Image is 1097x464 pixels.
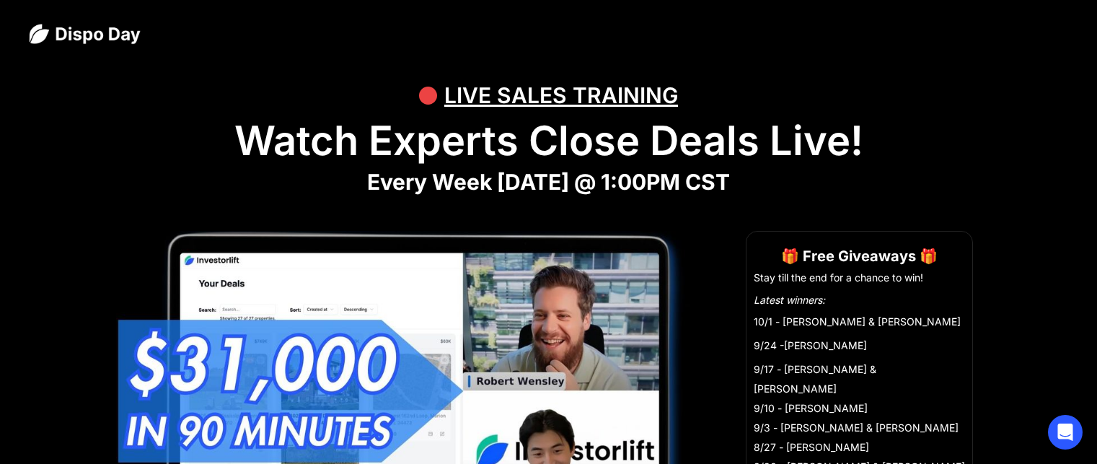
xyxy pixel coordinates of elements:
li: 10/1 - [PERSON_NAME] & [PERSON_NAME] [754,312,965,331]
em: Latest winners: [754,294,825,306]
h1: Watch Experts Close Deals Live! [29,117,1068,165]
strong: 🎁 Free Giveaways 🎁 [781,248,938,265]
li: 9/24 -[PERSON_NAME] [754,336,965,355]
li: Stay till the end for a chance to win! [754,271,965,285]
strong: Every Week [DATE] @ 1:00PM CST [367,169,730,195]
div: LIVE SALES TRAINING [444,74,678,117]
div: Open Intercom Messenger [1048,415,1083,450]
